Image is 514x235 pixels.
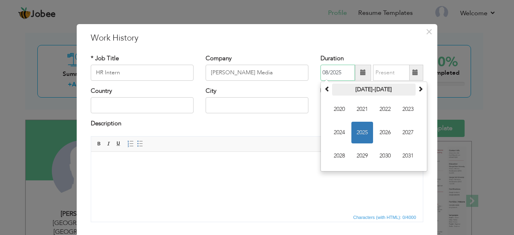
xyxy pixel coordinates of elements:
span: 2022 [374,98,396,120]
label: Country [91,87,112,95]
span: 2023 [397,98,419,120]
button: Close [422,25,435,38]
label: Duration [320,54,344,63]
iframe: Rich Text Editor, workEditor [91,152,423,212]
span: 2031 [397,145,419,167]
span: × [426,25,432,39]
span: 2024 [328,122,350,143]
a: Italic [104,139,113,148]
h3: Work History [91,32,423,44]
span: Next Decade [418,86,423,92]
label: City [206,87,216,95]
span: 2021 [351,98,373,120]
span: 2020 [328,98,350,120]
span: 2028 [328,145,350,167]
label: * Job Title [91,54,119,63]
label: Description [91,119,121,128]
a: Underline [114,139,123,148]
span: 2029 [351,145,373,167]
div: Statistics [352,214,419,221]
a: Bold [95,139,104,148]
span: 2027 [397,122,419,143]
a: Insert/Remove Numbered List [126,139,135,148]
a: Insert/Remove Bulleted List [136,139,145,148]
span: Previous Decade [324,86,330,92]
span: 2030 [374,145,396,167]
input: From [320,65,355,81]
th: Select Decade [332,84,416,96]
span: 2026 [374,122,396,143]
span: Characters (with HTML): 0/4000 [352,214,418,221]
label: Company [206,54,232,63]
span: 2025 [351,122,373,143]
input: Present [373,65,410,81]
